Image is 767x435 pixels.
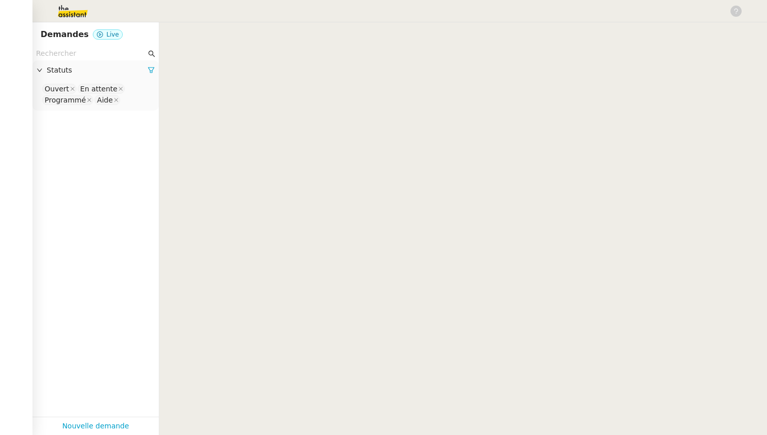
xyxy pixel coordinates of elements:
[42,95,93,105] nz-select-item: Programmé
[45,84,69,93] div: Ouvert
[80,84,117,93] div: En attente
[94,95,120,105] nz-select-item: Aide
[36,48,146,59] input: Rechercher
[41,27,89,42] nz-page-header-title: Demandes
[78,84,125,94] nz-select-item: En attente
[47,64,148,76] span: Statuts
[32,60,159,80] div: Statuts
[62,420,129,432] a: Nouvelle demande
[42,84,77,94] nz-select-item: Ouvert
[107,31,119,38] span: Live
[45,95,86,105] div: Programmé
[97,95,113,105] div: Aide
